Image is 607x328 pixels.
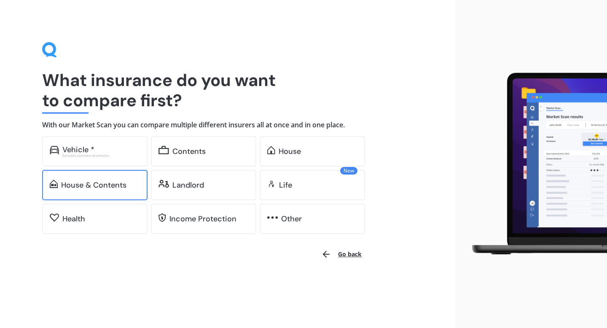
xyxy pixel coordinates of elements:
[50,146,59,154] img: car.f15378c7a67c060ca3f3.svg
[50,213,59,222] img: health.62746f8bd298b648b488.svg
[267,180,276,188] img: life.f720d6a2d7cdcd3ad642.svg
[462,69,607,259] img: laptop.webp
[62,215,85,223] div: Health
[340,167,357,175] span: New
[281,215,302,223] div: Other
[61,181,126,189] div: House & Contents
[158,146,169,154] img: content.01f40a52572271636b6f.svg
[50,180,58,188] img: home-and-contents.b802091223b8502ef2dd.svg
[42,121,413,129] h4: With our Market Scan you can compare multiple different insurers all at once and in one place.
[62,145,94,154] div: Vehicle *
[279,181,292,189] div: Life
[279,147,301,156] div: House
[62,154,140,157] div: Excludes commercial vehicles
[158,180,169,188] img: landlord.470ea2398dcb263567d0.svg
[316,244,367,264] button: Go back
[169,215,236,223] div: Income Protection
[267,213,278,222] img: other.81dba5aafe580aa69f38.svg
[267,146,275,154] img: home.91c183c226a05b4dc763.svg
[42,70,413,110] h1: What insurance do you want to compare first?
[172,147,206,156] div: Contents
[172,181,204,189] div: Landlord
[158,213,166,222] img: income.d9b7b7fb96f7e1c2addc.svg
